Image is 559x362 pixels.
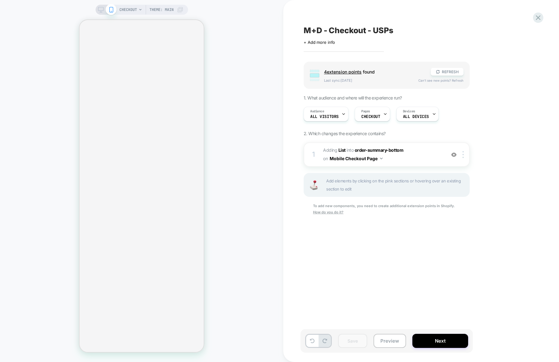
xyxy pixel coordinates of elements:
button: Save [338,334,367,348]
span: Pages [361,109,370,114]
div: 1 [311,148,317,161]
span: + Add more info [304,40,335,45]
span: M+D - Checkout - USPs [304,26,393,35]
button: Next [412,334,468,348]
span: on [323,155,328,162]
button: REFRESH [431,68,463,76]
span: All Visitors [310,115,339,119]
span: Add elements by clicking on the pink sections or hovering over an existing section to edit [326,177,466,193]
span: ALL DEVICES [403,115,429,119]
button: Preview [374,334,406,348]
span: found [324,69,425,74]
div: To add new components, you need to create additional extension points in Shopify. [304,203,470,216]
span: CHECKOUT [119,5,137,15]
span: Theme: MAIN [149,5,174,15]
b: List [338,147,346,153]
span: CHECKOUT [361,115,380,119]
u: How do you do it? [313,210,343,214]
span: 2. Which changes the experience contains? [304,131,385,136]
span: Devices [403,109,415,114]
img: Joystick [307,180,320,190]
span: Adding [323,147,346,153]
span: 1. What audience and where will the experience run? [304,95,402,100]
img: down arrow [380,158,383,159]
img: crossed eye [451,152,457,157]
span: Can't see new points? Refresh [418,79,463,82]
span: INTO [347,147,353,153]
span: Last sync: [DATE] [324,78,412,83]
img: close [462,151,464,158]
button: Mobile Checkout Page [330,154,383,163]
span: Audience [310,109,324,114]
span: order-summary-bottom [355,147,404,153]
span: 4 extension point s [324,69,362,74]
